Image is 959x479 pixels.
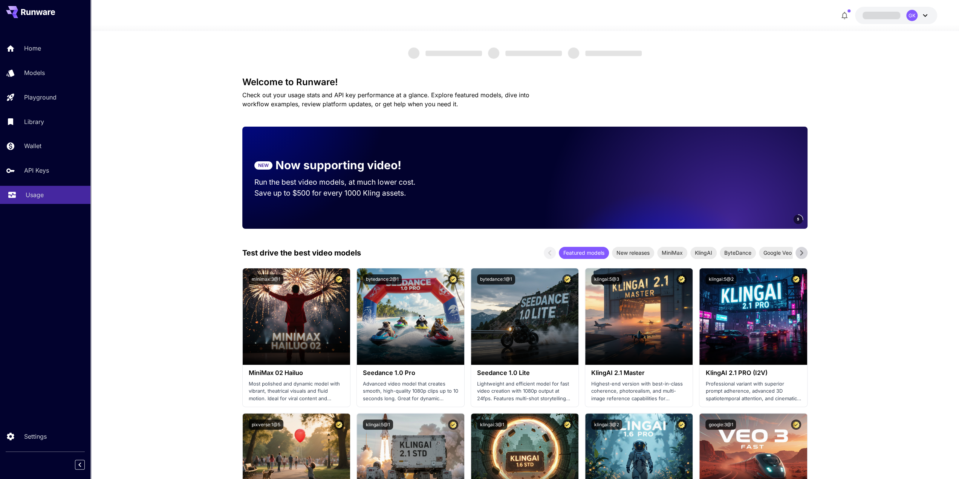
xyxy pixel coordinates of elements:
span: Check out your usage stats and API key performance at a glance. Explore featured models, dive int... [242,91,529,108]
h3: Seedance 1.0 Pro [363,369,458,376]
div: Google Veo [759,247,796,259]
button: klingai:3@1 [477,419,507,430]
p: Highest-end version with best-in-class coherence, photorealism, and multi-image reference capabil... [591,380,687,402]
div: ByteDance [720,247,756,259]
h3: MiniMax 02 Hailuo [249,369,344,376]
h3: KlingAI 2.1 Master [591,369,687,376]
span: ByteDance [720,249,756,257]
span: KlingAI [690,249,717,257]
button: klingai:5@1 [363,419,393,430]
button: Certified Model – Vetted for best performance and includes a commercial license. [334,419,344,430]
button: bytedance:2@1 [363,274,402,285]
p: Library [24,117,44,126]
div: KlingAI [690,247,717,259]
button: Certified Model – Vetted for best performance and includes a commercial license. [676,274,687,285]
span: Google Veo [759,249,796,257]
img: alt [699,268,807,365]
p: NEW [258,162,269,169]
div: GK [906,10,918,21]
button: google:3@1 [705,419,736,430]
div: Featured models [559,247,609,259]
span: Featured models [559,249,609,257]
span: 5 [797,216,799,222]
span: New releases [612,249,654,257]
img: alt [243,268,350,365]
button: GK [855,7,937,24]
img: alt [471,268,578,365]
h3: KlingAI 2.1 PRO (I2V) [705,369,801,376]
button: klingai:5@2 [705,274,736,285]
button: Certified Model – Vetted for best performance and includes a commercial license. [448,419,458,430]
button: Certified Model – Vetted for best performance and includes a commercial license. [562,274,572,285]
h3: Seedance 1.0 Lite [477,369,572,376]
p: Lightweight and efficient model for fast video creation with 1080p output at 24fps. Features mult... [477,380,572,402]
p: Wallet [24,141,41,150]
p: Test drive the best video models [242,247,361,259]
button: bytedance:1@1 [477,274,515,285]
p: API Keys [24,166,49,175]
button: Collapse sidebar [75,460,85,470]
p: Settings [24,432,47,441]
button: minimax:3@1 [249,274,283,285]
p: Professional variant with superior prompt adherence, advanced 3D spatiotemporal attention, and ci... [705,380,801,402]
p: Run the best video models, at much lower cost. [254,177,430,188]
div: MiniMax [657,247,687,259]
p: Models [24,68,45,77]
p: Save up to $500 for every 1000 Kling assets. [254,188,430,199]
button: pixverse:1@5 [249,419,283,430]
button: klingai:5@3 [591,274,622,285]
button: Certified Model – Vetted for best performance and includes a commercial license. [676,419,687,430]
p: Usage [26,190,44,199]
button: Certified Model – Vetted for best performance and includes a commercial license. [448,274,458,285]
div: Collapse sidebar [81,458,90,471]
button: Certified Model – Vetted for best performance and includes a commercial license. [562,419,572,430]
button: klingai:3@2 [591,419,622,430]
p: Home [24,44,41,53]
button: Certified Model – Vetted for best performance and includes a commercial license. [791,274,801,285]
h3: Welcome to Runware! [242,77,808,87]
div: New releases [612,247,654,259]
p: Most polished and dynamic model with vibrant, theatrical visuals and fluid motion. Ideal for vira... [249,380,344,402]
img: alt [357,268,464,365]
p: Advanced video model that creates smooth, high-quality 1080p clips up to 10 seconds long. Great f... [363,380,458,402]
button: Certified Model – Vetted for best performance and includes a commercial license. [791,419,801,430]
p: Playground [24,93,57,102]
span: MiniMax [657,249,687,257]
img: alt [585,268,693,365]
button: Certified Model – Vetted for best performance and includes a commercial license. [334,274,344,285]
p: Now supporting video! [275,157,401,174]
